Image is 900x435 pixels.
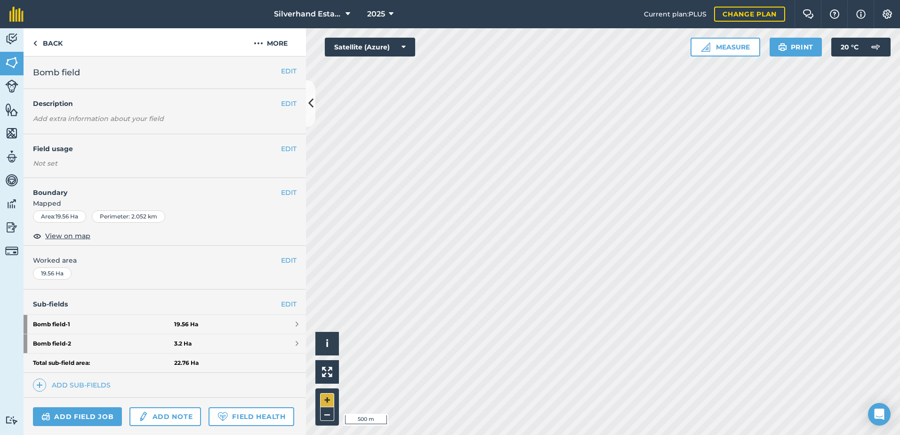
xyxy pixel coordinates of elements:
[24,198,306,209] span: Mapped
[701,42,710,52] img: Ruler icon
[138,411,148,422] img: svg+xml;base64,PD94bWwgdmVyc2lvbj0iMS4wIiBlbmNvZGluZz0idXRmLTgiPz4KPCEtLSBHZW5lcmF0b3I6IEFkb2JlIE...
[5,126,18,140] img: svg+xml;base64,PHN2ZyB4bWxucz0iaHR0cDovL3d3dy53My5vcmcvMjAwMC9zdmciIHdpZHRoPSI1NiIgaGVpZ2h0PSI2MC...
[174,359,199,367] strong: 22.76 Ha
[326,338,329,349] span: i
[882,9,893,19] img: A cog icon
[281,144,297,154] button: EDIT
[5,244,18,258] img: svg+xml;base64,PD94bWwgdmVyc2lvbj0iMS4wIiBlbmNvZGluZz0idXRmLTgiPz4KPCEtLSBHZW5lcmF0b3I6IEFkb2JlIE...
[5,103,18,117] img: svg+xml;base64,PHN2ZyB4bWxucz0iaHR0cDovL3d3dy53My5vcmcvMjAwMC9zdmciIHdpZHRoPSI1NiIgaGVpZ2h0PSI2MC...
[5,56,18,70] img: svg+xml;base64,PHN2ZyB4bWxucz0iaHR0cDovL3d3dy53My5vcmcvMjAwMC9zdmciIHdpZHRoPSI1NiIgaGVpZ2h0PSI2MC...
[254,38,263,49] img: svg+xml;base64,PHN2ZyB4bWxucz0iaHR0cDovL3d3dy53My5vcmcvMjAwMC9zdmciIHdpZHRoPSIyMCIgaGVpZ2h0PSIyNC...
[644,9,707,19] span: Current plan : PLUS
[33,255,297,266] span: Worked area
[45,231,90,241] span: View on map
[5,416,18,425] img: svg+xml;base64,PD94bWwgdmVyc2lvbj0iMS4wIiBlbmNvZGluZz0idXRmLTgiPz4KPCEtLSBHZW5lcmF0b3I6IEFkb2JlIE...
[5,197,18,211] img: svg+xml;base64,PD94bWwgdmVyc2lvbj0iMS4wIiBlbmNvZGluZz0idXRmLTgiPz4KPCEtLSBHZW5lcmF0b3I6IEFkb2JlIE...
[5,150,18,164] img: svg+xml;base64,PD94bWwgdmVyc2lvbj0iMS4wIiBlbmNvZGluZz0idXRmLTgiPz4KPCEtLSBHZW5lcmF0b3I6IEFkb2JlIE...
[33,230,41,242] img: svg+xml;base64,PHN2ZyB4bWxucz0iaHR0cDovL3d3dy53My5vcmcvMjAwMC9zdmciIHdpZHRoPSIxOCIgaGVpZ2h0PSIyNC...
[320,393,334,407] button: +
[36,379,43,391] img: svg+xml;base64,PHN2ZyB4bWxucz0iaHR0cDovL3d3dy53My5vcmcvMjAwMC9zdmciIHdpZHRoPSIxNCIgaGVpZ2h0PSIyNC...
[281,187,297,198] button: EDIT
[315,332,339,355] button: i
[691,38,760,56] button: Measure
[803,9,814,19] img: Two speech bubbles overlapping with the left bubble in the forefront
[33,334,174,353] strong: Bomb field - 2
[24,334,306,353] a: Bomb field-23.2 Ha
[33,407,122,426] a: Add field job
[209,407,294,426] a: Field Health
[92,210,165,223] div: Perimeter : 2.052 km
[33,66,80,79] span: Bomb field
[770,38,822,56] button: Print
[33,98,297,109] h4: Description
[129,407,201,426] a: Add note
[33,359,174,367] strong: Total sub-field area:
[33,210,86,223] div: Area : 19.56 Ha
[714,7,785,22] a: Change plan
[829,9,840,19] img: A question mark icon
[9,7,24,22] img: fieldmargin Logo
[174,321,198,328] strong: 19.56 Ha
[33,315,174,334] strong: Bomb field - 1
[5,173,18,187] img: svg+xml;base64,PD94bWwgdmVyc2lvbj0iMS4wIiBlbmNvZGluZz0idXRmLTgiPz4KPCEtLSBHZW5lcmF0b3I6IEFkb2JlIE...
[5,32,18,46] img: svg+xml;base64,PD94bWwgdmVyc2lvbj0iMS4wIiBlbmNvZGluZz0idXRmLTgiPz4KPCEtLSBHZW5lcmF0b3I6IEFkb2JlIE...
[868,403,891,426] div: Open Intercom Messenger
[281,98,297,109] button: EDIT
[281,255,297,266] button: EDIT
[24,28,72,56] a: Back
[174,340,192,347] strong: 3.2 Ha
[33,38,37,49] img: svg+xml;base64,PHN2ZyB4bWxucz0iaHR0cDovL3d3dy53My5vcmcvMjAwMC9zdmciIHdpZHRoPSI5IiBoZWlnaHQ9IjI0Ii...
[325,38,415,56] button: Satellite (Azure)
[856,8,866,20] img: svg+xml;base64,PHN2ZyB4bWxucz0iaHR0cDovL3d3dy53My5vcmcvMjAwMC9zdmciIHdpZHRoPSIxNyIgaGVpZ2h0PSIxNy...
[33,230,90,242] button: View on map
[24,299,306,309] h4: Sub-fields
[33,144,281,154] h4: Field usage
[33,267,72,280] div: 19.56 Ha
[274,8,342,20] span: Silverhand Estate
[41,411,50,422] img: svg+xml;base64,PD94bWwgdmVyc2lvbj0iMS4wIiBlbmNvZGluZz0idXRmLTgiPz4KPCEtLSBHZW5lcmF0b3I6IEFkb2JlIE...
[33,159,297,168] div: Not set
[831,38,891,56] button: 20 °C
[281,299,297,309] a: EDIT
[841,38,859,56] span: 20 ° C
[235,28,306,56] button: More
[281,66,297,76] button: EDIT
[24,315,306,334] a: Bomb field-119.56 Ha
[367,8,385,20] span: 2025
[33,379,114,392] a: Add sub-fields
[322,367,332,377] img: Four arrows, one pointing top left, one top right, one bottom right and the last bottom left
[24,178,281,198] h4: Boundary
[320,407,334,421] button: –
[778,41,787,53] img: svg+xml;base64,PHN2ZyB4bWxucz0iaHR0cDovL3d3dy53My5vcmcvMjAwMC9zdmciIHdpZHRoPSIxOSIgaGVpZ2h0PSIyNC...
[5,80,18,93] img: svg+xml;base64,PD94bWwgdmVyc2lvbj0iMS4wIiBlbmNvZGluZz0idXRmLTgiPz4KPCEtLSBHZW5lcmF0b3I6IEFkb2JlIE...
[866,38,885,56] img: svg+xml;base64,PD94bWwgdmVyc2lvbj0iMS4wIiBlbmNvZGluZz0idXRmLTgiPz4KPCEtLSBHZW5lcmF0b3I6IEFkb2JlIE...
[33,114,164,123] em: Add extra information about your field
[5,220,18,234] img: svg+xml;base64,PD94bWwgdmVyc2lvbj0iMS4wIiBlbmNvZGluZz0idXRmLTgiPz4KPCEtLSBHZW5lcmF0b3I6IEFkb2JlIE...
